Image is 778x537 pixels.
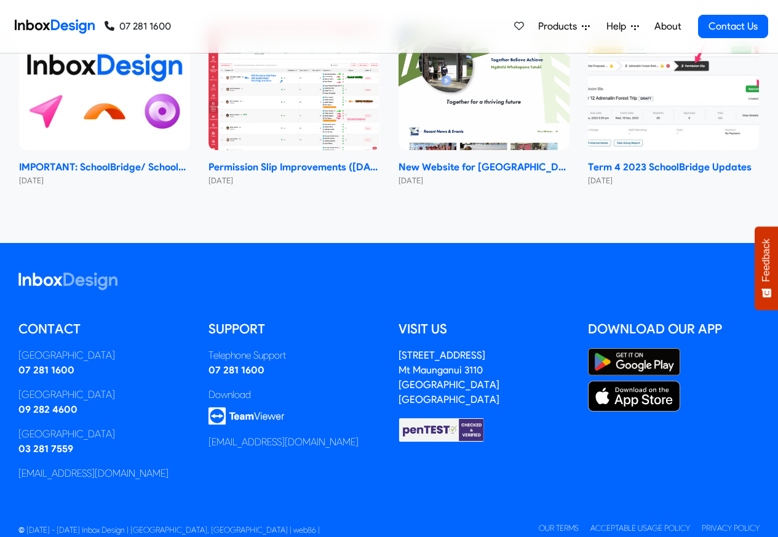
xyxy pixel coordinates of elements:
img: Checked & Verified by penTEST [399,417,485,443]
img: IMPORTANT: SchoolBridge/ SchoolPoint Data- Sharing Information- NEW 2024 [19,22,190,151]
img: New Website for Whangaparāoa College [399,22,570,151]
span: Products [538,19,582,34]
div: Download [208,388,380,402]
a: About [651,14,685,39]
a: [STREET_ADDRESS]Mt Maunganui 3110[GEOGRAPHIC_DATA][GEOGRAPHIC_DATA] [399,349,499,405]
a: Products [533,14,595,39]
img: Term 4 2023 SchoolBridge Updates [588,22,759,151]
a: Help [601,14,644,39]
a: Acceptable Usage Policy [590,523,690,533]
a: [EMAIL_ADDRESS][DOMAIN_NAME] [18,467,169,479]
a: 09 282 4600 [18,404,77,415]
span: Feedback [761,239,772,282]
a: 07 281 1600 [18,364,74,376]
strong: IMPORTANT: SchoolBridge/ SchoolPoint Data- Sharing Information- NEW 2024 [19,160,190,175]
small: [DATE] [19,175,190,186]
h5: Support [208,320,380,338]
strong: Term 4 2023 SchoolBridge Updates [588,160,759,175]
span: Help [606,19,631,34]
div: [GEOGRAPHIC_DATA] [18,348,190,363]
span: © [DATE] - [DATE] Inbox Design | [GEOGRAPHIC_DATA], [GEOGRAPHIC_DATA] | web86 | [18,525,320,535]
strong: New Website for [GEOGRAPHIC_DATA] [399,160,570,175]
div: [GEOGRAPHIC_DATA] [18,427,190,442]
a: [EMAIL_ADDRESS][DOMAIN_NAME] [208,436,359,448]
div: Telephone Support [208,348,380,363]
a: 07 281 1600 [105,19,171,34]
h5: Download our App [588,320,760,338]
a: Checked & Verified by penTEST [399,423,485,435]
div: [GEOGRAPHIC_DATA] [18,388,190,402]
strong: Permission Slip Improvements ([DATE]) [208,160,379,175]
a: Term 4 2023 SchoolBridge Updates Term 4 2023 SchoolBridge Updates [DATE] [588,22,759,187]
small: [DATE] [588,175,759,186]
a: 07 281 1600 [208,364,264,376]
img: Google Play Store [588,348,680,376]
img: logo_teamviewer.svg [208,407,285,425]
h5: Visit us [399,320,570,338]
a: IMPORTANT: SchoolBridge/ SchoolPoint Data- Sharing Information- NEW 2024 IMPORTANT: SchoolBridge/... [19,22,190,187]
a: Our Terms [539,523,579,533]
button: Feedback - Show survey [755,226,778,310]
a: 03 281 7559 [18,443,73,455]
small: [DATE] [399,175,570,186]
img: logo_inboxdesign_white.svg [18,272,117,290]
a: Permission Slip Improvements (June 2024) Permission Slip Improvements ([DATE]) [DATE] [208,22,379,187]
a: Contact Us [698,15,768,38]
small: [DATE] [208,175,379,186]
h5: Contact [18,320,190,338]
address: [STREET_ADDRESS] Mt Maunganui 3110 [GEOGRAPHIC_DATA] [GEOGRAPHIC_DATA] [399,349,499,405]
a: Privacy Policy [702,523,760,533]
img: Permission Slip Improvements (June 2024) [208,22,379,151]
a: New Website for Whangaparāoa College New Website for [GEOGRAPHIC_DATA] [DATE] [399,22,570,187]
img: Apple App Store [588,381,680,412]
